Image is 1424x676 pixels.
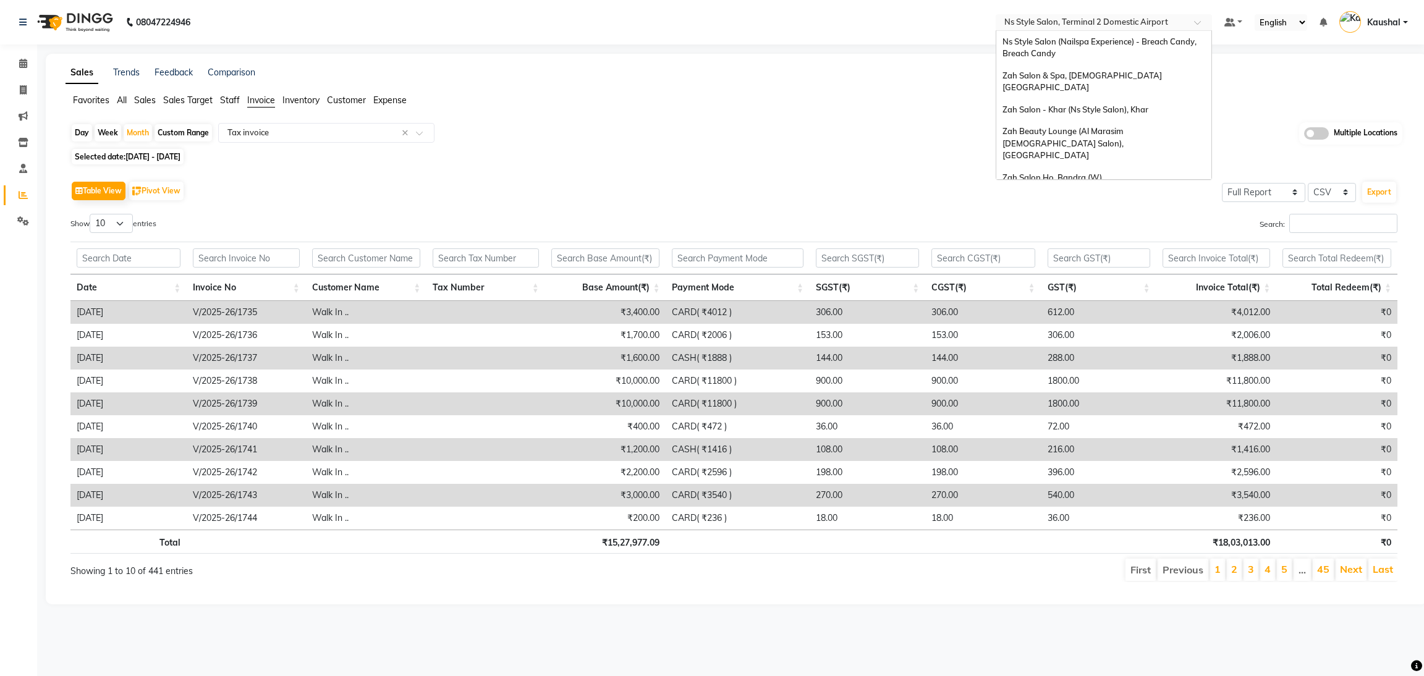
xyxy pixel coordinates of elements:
[193,248,300,268] input: Search Invoice No
[70,392,187,415] td: [DATE]
[187,347,305,370] td: V/2025-26/1737
[996,30,1212,180] ng-dropdown-panel: Options list
[1340,563,1362,575] a: Next
[1276,461,1397,484] td: ₹0
[402,127,412,140] span: Clear all
[306,274,427,301] th: Customer Name: activate to sort column ascending
[1367,16,1401,29] span: Kaushal
[72,182,125,200] button: Table View
[545,438,666,461] td: ₹1,200.00
[666,484,810,507] td: CARD( ₹3540 )
[306,370,427,392] td: Walk In ..
[1276,301,1397,324] td: ₹0
[1041,438,1156,461] td: 216.00
[810,347,925,370] td: 144.00
[1265,563,1271,575] a: 4
[1041,507,1156,530] td: 36.00
[1260,214,1397,233] label: Search:
[545,507,666,530] td: ₹200.00
[925,415,1041,438] td: 36.00
[306,347,427,370] td: Walk In ..
[247,95,275,106] span: Invoice
[1339,11,1361,33] img: Kaushal
[545,415,666,438] td: ₹400.00
[1248,563,1254,575] a: 3
[1041,370,1156,392] td: 1800.00
[1276,274,1397,301] th: Total Redeem(₹): activate to sort column ascending
[187,484,305,507] td: V/2025-26/1743
[312,248,421,268] input: Search Customer Name
[810,438,925,461] td: 108.00
[70,274,187,301] th: Date: activate to sort column ascending
[810,484,925,507] td: 270.00
[187,438,305,461] td: V/2025-26/1741
[925,370,1041,392] td: 900.00
[72,149,184,164] span: Selected date:
[95,124,121,142] div: Week
[136,5,190,40] b: 08047224946
[931,248,1035,268] input: Search CGST(₹)
[1276,530,1397,554] th: ₹0
[1289,214,1397,233] input: Search:
[1276,370,1397,392] td: ₹0
[1156,461,1277,484] td: ₹2,596.00
[70,214,156,233] label: Show entries
[1156,274,1277,301] th: Invoice Total(₹): activate to sort column ascending
[433,248,538,268] input: Search Tax Number
[72,124,92,142] div: Day
[666,392,810,415] td: CARD( ₹11800 )
[925,392,1041,415] td: 900.00
[187,324,305,347] td: V/2025-26/1736
[545,324,666,347] td: ₹1,700.00
[327,95,366,106] span: Customer
[1041,301,1156,324] td: 612.00
[155,124,212,142] div: Custom Range
[925,347,1041,370] td: 144.00
[1276,507,1397,530] td: ₹0
[306,461,427,484] td: Walk In ..
[70,370,187,392] td: [DATE]
[1156,507,1277,530] td: ₹236.00
[672,248,803,268] input: Search Payment Mode
[70,530,187,554] th: Total
[1041,415,1156,438] td: 72.00
[1002,172,1102,182] span: Zah Salon Ho, Bandra (W)
[545,392,666,415] td: ₹10,000.00
[1334,127,1397,140] span: Multiple Locations
[666,461,810,484] td: CARD( ₹2596 )
[1163,248,1271,268] input: Search Invoice Total(₹)
[925,274,1041,301] th: CGST(₹): activate to sort column ascending
[925,324,1041,347] td: 153.00
[1276,347,1397,370] td: ₹0
[70,461,187,484] td: [DATE]
[810,507,925,530] td: 18.00
[187,461,305,484] td: V/2025-26/1742
[117,95,127,106] span: All
[1041,484,1156,507] td: 540.00
[282,95,320,106] span: Inventory
[70,507,187,530] td: [DATE]
[1002,36,1198,59] span: Ns Style Salon (Nailspa Experience) - Breach Candy, Breach Candy
[155,67,193,78] a: Feedback
[1317,563,1329,575] a: 45
[1276,392,1397,415] td: ₹0
[545,274,666,301] th: Base Amount(₹): activate to sort column ascending
[125,152,180,161] span: [DATE] - [DATE]
[1156,530,1277,554] th: ₹18,03,013.00
[666,415,810,438] td: CARD( ₹472 )
[90,214,133,233] select: Showentries
[551,248,660,268] input: Search Base Amount(₹)
[70,438,187,461] td: [DATE]
[666,347,810,370] td: CASH( ₹1888 )
[220,95,240,106] span: Staff
[1041,461,1156,484] td: 396.00
[73,95,109,106] span: Favorites
[1373,563,1393,575] a: Last
[666,438,810,461] td: CASH( ₹1416 )
[163,95,213,106] span: Sales Target
[1276,484,1397,507] td: ₹0
[545,347,666,370] td: ₹1,600.00
[666,274,810,301] th: Payment Mode: activate to sort column ascending
[925,484,1041,507] td: 270.00
[187,507,305,530] td: V/2025-26/1744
